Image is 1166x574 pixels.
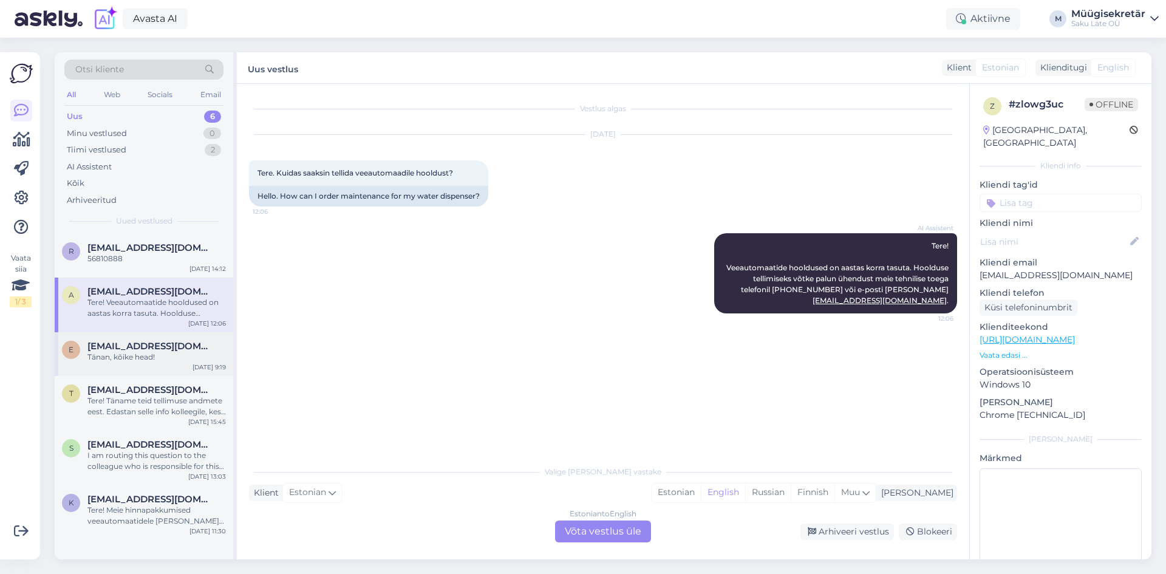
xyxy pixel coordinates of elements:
[249,129,957,140] div: [DATE]
[189,264,226,273] div: [DATE] 14:12
[1085,98,1138,111] span: Offline
[980,452,1142,465] p: Märkmed
[87,352,226,363] div: Tänan, kõike head!
[980,334,1075,345] a: [URL][DOMAIN_NAME]
[123,9,188,29] a: Avasta AI
[87,395,226,417] div: Tere! Täname teid tellimuse andmete eest. Edastan selle info kolleegile, kes saab tellimuse staat...
[982,61,1019,74] span: Estonian
[204,111,221,123] div: 6
[203,128,221,140] div: 0
[87,505,226,527] div: Tere! Meie hinnapakkumised veeautomaatidele [PERSON_NAME] on personaalsed ning sõltuvad mudelist,...
[10,296,32,307] div: 1 / 3
[980,235,1128,248] input: Lisa nimi
[980,160,1142,171] div: Kliendi info
[570,508,636,519] div: Estonian to English
[701,483,745,502] div: English
[249,487,279,499] div: Klient
[980,287,1142,299] p: Kliendi telefon
[1097,61,1129,74] span: English
[980,321,1142,333] p: Klienditeekond
[69,498,74,507] span: k
[69,247,74,256] span: r
[980,434,1142,445] div: [PERSON_NAME]
[946,8,1020,30] div: Aktiivne
[990,101,995,111] span: z
[980,256,1142,269] p: Kliendi email
[1049,10,1066,27] div: M
[64,87,78,103] div: All
[67,194,117,207] div: Arhiveeritud
[253,207,298,216] span: 12:06
[652,483,701,502] div: Estonian
[813,296,947,305] a: [EMAIL_ADDRESS][DOMAIN_NAME]
[248,60,298,76] label: Uus vestlus
[980,409,1142,422] p: Chrome [TECHNICAL_ID]
[980,396,1142,409] p: [PERSON_NAME]
[1071,19,1145,29] div: Saku Läte OÜ
[1035,61,1087,74] div: Klienditugi
[87,297,226,319] div: Tere! Veeautomaatide hooldused on aastas korra tasuta. Hoolduse tellimiseks võtke palun ühendust ...
[841,487,860,497] span: Muu
[1071,9,1159,29] a: MüügisekretärSaku Läte OÜ
[87,242,214,253] span: rosenfeldviktoriaa@gmail.com
[205,144,221,156] div: 2
[67,161,112,173] div: AI Assistent
[1071,9,1145,19] div: Müügisekretär
[198,87,223,103] div: Email
[69,389,73,398] span: t
[908,314,953,323] span: 12:06
[983,124,1130,149] div: [GEOGRAPHIC_DATA], [GEOGRAPHIC_DATA]
[745,483,791,502] div: Russian
[188,417,226,426] div: [DATE] 15:45
[67,144,126,156] div: Tiimi vestlused
[87,384,214,395] span: tiia.salumagi@enersense.com
[193,363,226,372] div: [DATE] 9:19
[10,62,33,85] img: Askly Logo
[188,319,226,328] div: [DATE] 12:06
[145,87,175,103] div: Socials
[67,177,84,190] div: Kõik
[555,521,651,542] div: Võta vestlus üle
[980,217,1142,230] p: Kliendi nimi
[87,439,214,450] span: sasrsulev@gmail.com
[908,224,953,233] span: AI Assistent
[249,186,488,207] div: Hello. How can I order maintenance for my water dispenser?
[980,269,1142,282] p: [EMAIL_ADDRESS][DOMAIN_NAME]
[87,494,214,505] span: ksauto@hot.ee
[942,61,972,74] div: Klient
[101,87,123,103] div: Web
[876,487,953,499] div: [PERSON_NAME]
[87,286,214,297] span: auli@virukivi.ee
[249,103,957,114] div: Vestlus algas
[188,472,226,481] div: [DATE] 13:03
[87,253,226,264] div: 56810888
[116,216,172,227] span: Uued vestlused
[289,486,326,499] span: Estonian
[980,366,1142,378] p: Operatsioonisüsteem
[69,290,74,299] span: a
[980,299,1077,316] div: Küsi telefoninumbrit
[69,443,73,453] span: s
[980,350,1142,361] p: Vaata edasi ...
[75,63,124,76] span: Otsi kliente
[980,378,1142,391] p: Windows 10
[980,179,1142,191] p: Kliendi tag'id
[249,466,957,477] div: Valige [PERSON_NAME] vastake
[69,345,73,354] span: e
[67,128,127,140] div: Minu vestlused
[980,194,1142,212] input: Lisa tag
[67,111,83,123] div: Uus
[87,450,226,472] div: I am routing this question to the colleague who is responsible for this topic. The reply might ta...
[10,253,32,307] div: Vaata siia
[257,168,453,177] span: Tere. Kuidas saaksin tellida veeautomaadile hooldust?
[189,527,226,536] div: [DATE] 11:30
[87,341,214,352] span: esta.viidakas@maardu.ee
[791,483,834,502] div: Finnish
[899,524,957,540] div: Blokeeri
[800,524,894,540] div: Arhiveeri vestlus
[1009,97,1085,112] div: # zlowg3uc
[92,6,118,32] img: explore-ai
